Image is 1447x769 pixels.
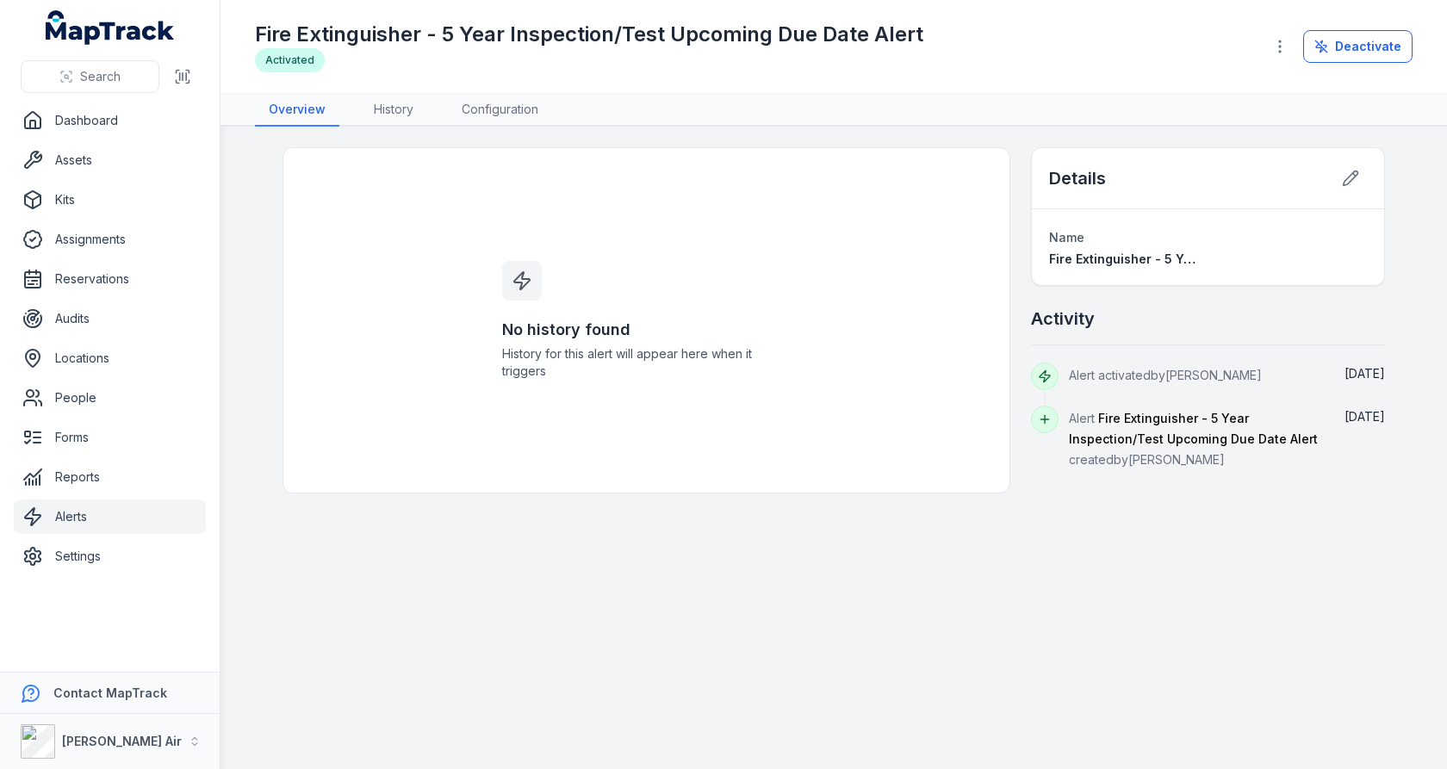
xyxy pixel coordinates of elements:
a: Reports [14,460,206,494]
a: Locations [14,341,206,375]
span: Fire Extinguisher - 5 Year Inspection/Test Upcoming Due Date Alert [1069,411,1318,446]
span: Alert activated by [PERSON_NAME] [1069,368,1262,382]
span: Alert created by [PERSON_NAME] [1069,411,1318,467]
time: 22/08/2025, 1:05:30 pm [1345,409,1385,424]
a: Configuration [448,94,552,127]
button: Search [21,60,159,93]
a: History [360,94,427,127]
a: Alerts [14,499,206,534]
a: People [14,381,206,415]
a: Settings [14,539,206,574]
h3: No history found [502,318,792,342]
a: Audits [14,301,206,336]
span: History for this alert will appear here when it triggers [502,345,792,380]
a: Forms [14,420,206,455]
span: [DATE] [1345,366,1385,381]
button: Deactivate [1303,30,1413,63]
span: Name [1049,230,1084,245]
a: Assignments [14,222,206,257]
span: Search [80,68,121,85]
a: Dashboard [14,103,206,138]
time: 22/08/2025, 1:06:24 pm [1345,366,1385,381]
a: Reservations [14,262,206,296]
a: Overview [255,94,339,127]
h1: Fire Extinguisher - 5 Year Inspection/Test Upcoming Due Date Alert [255,21,923,48]
a: MapTrack [46,10,175,45]
a: Kits [14,183,206,217]
h2: Details [1049,166,1106,190]
strong: Contact MapTrack [53,685,167,700]
a: Assets [14,143,206,177]
span: [DATE] [1345,409,1385,424]
strong: [PERSON_NAME] Air [62,734,182,748]
h2: Activity [1031,307,1095,331]
div: Activated [255,48,325,72]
